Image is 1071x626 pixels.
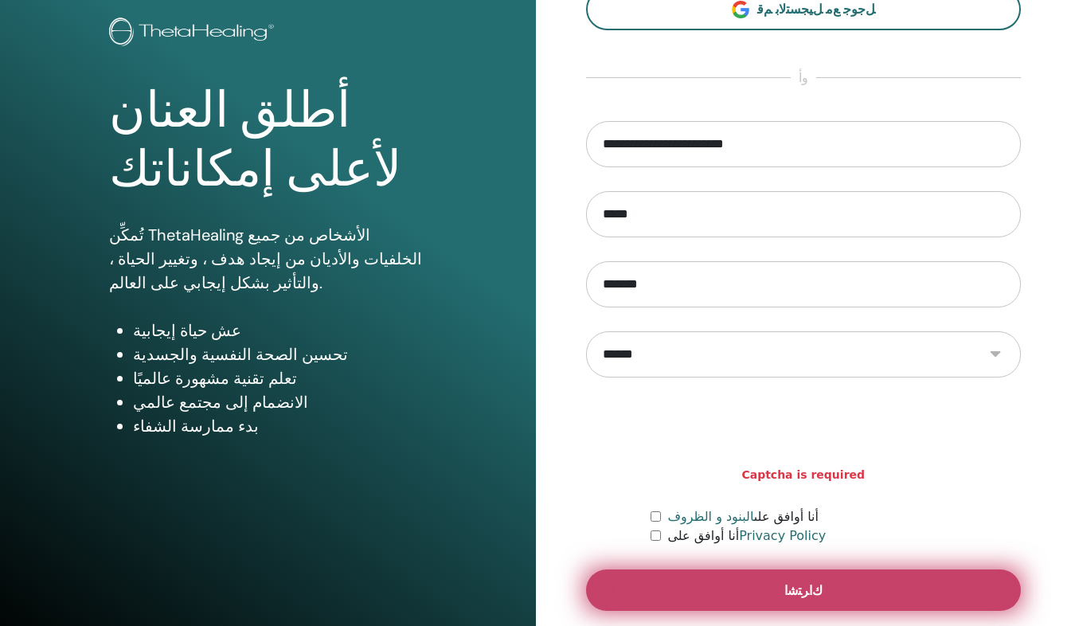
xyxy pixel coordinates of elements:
p: تُمكِّن ThetaHealing الأشخاص من جميع الخلفيات والأديان من إيجاد هدف ، وتغيير الحياة ، والتأثير بش... [109,223,426,295]
li: تحسين الصحة النفسية والجسدية [133,342,426,366]
li: عش حياة إيجابية [133,319,426,342]
li: بدء ممارسة الشفاء [133,414,426,438]
label: أنا أوافق على [667,526,826,546]
span: ﻞﺟﻮﺟ ﻊﻣ ﻞﻴﺠﺴﺘﻟﺎﺑ ﻢﻗ [757,1,875,18]
strong: Captcha is required [741,467,865,483]
span: ﻙﺍﺮﺘﺷﺍ [784,582,823,599]
button: ﻙﺍﺮﺘﺷﺍ [586,569,1022,611]
iframe: reCAPTCHA [682,401,924,464]
a: البنود و الظروف [667,509,753,524]
span: ﻭﺃ [791,68,816,88]
a: Privacy Policy [739,528,826,543]
h1: أطلق العنان لأعلى إمكاناتك [109,81,426,200]
li: تعلم تقنية مشهورة عالميًا [133,366,426,390]
label: أنا أوافق على [667,507,819,526]
li: الانضمام إلى مجتمع عالمي [133,390,426,414]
